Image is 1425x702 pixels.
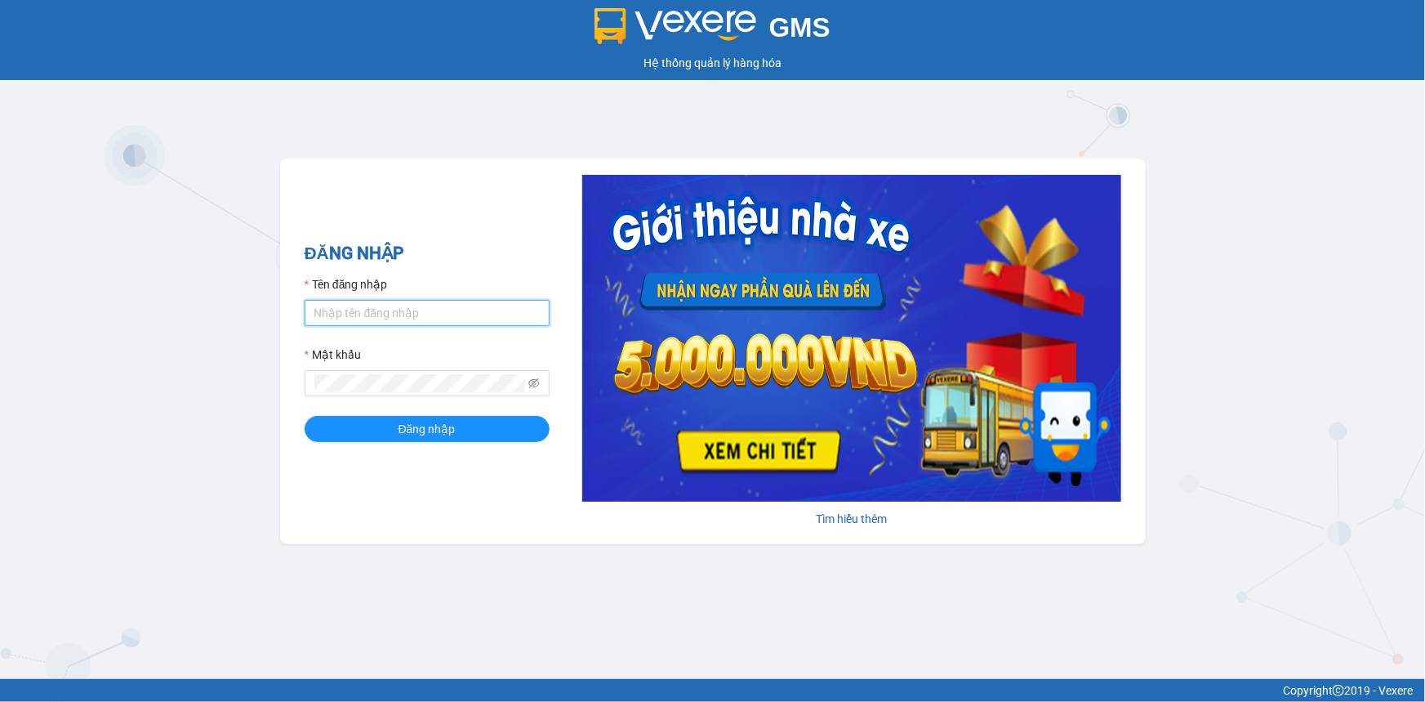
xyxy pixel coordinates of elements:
[305,275,388,293] label: Tên đăng nhập
[305,346,361,364] label: Mật khẩu
[399,420,456,438] span: Đăng nhập
[594,25,831,38] a: GMS
[1333,685,1344,696] span: copyright
[594,8,756,44] img: logo 2
[528,378,540,389] span: eye-invisible
[314,374,525,392] input: Mật khẩu
[305,240,550,267] h2: ĐĂNG NHẬP
[582,510,1121,528] div: Tìm hiểu thêm
[12,682,1413,700] div: Copyright 2019 - Vexere
[305,416,550,442] button: Đăng nhập
[305,300,550,326] input: Tên đăng nhập
[582,175,1121,502] img: banner-0
[4,54,1421,72] div: Hệ thống quản lý hàng hóa
[769,12,831,42] span: GMS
